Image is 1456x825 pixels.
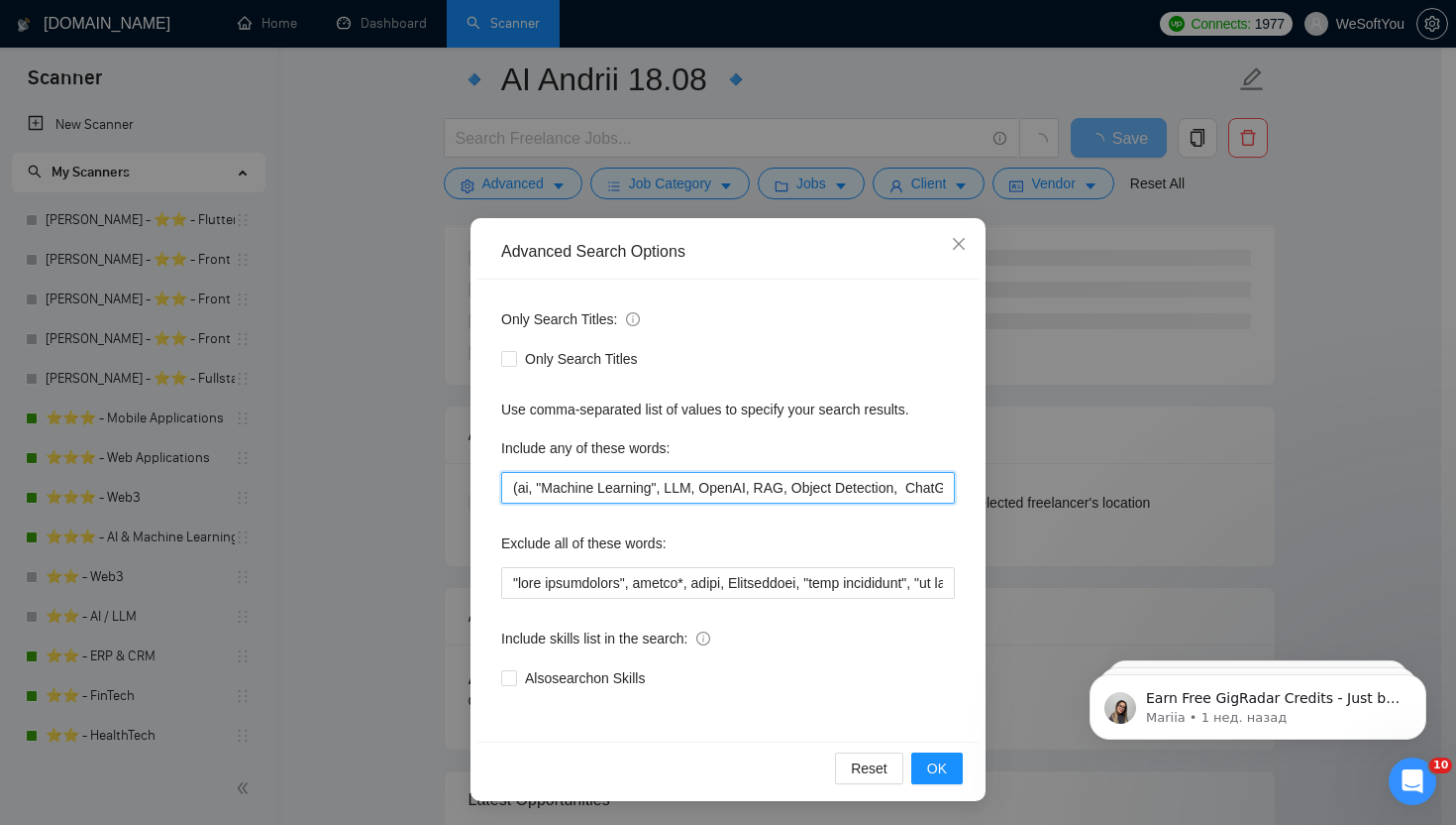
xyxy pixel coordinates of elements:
[501,628,710,649] span: Include skills list in the search:
[1429,758,1452,773] span: 10
[517,348,646,370] span: Only Search Titles
[517,667,653,689] span: Also search on Skills
[932,218,986,272] button: Close
[501,241,955,263] div: Advanced Search Options
[951,236,967,252] span: close
[501,432,670,464] label: Include any of these words:
[696,632,710,646] span: info-circle
[501,399,955,420] div: Use comma-separated list of values to specify your search results.
[835,753,903,784] button: Reset
[911,753,963,784] button: OK
[1060,633,1456,771] iframe: Intercom notifications сообщение
[501,308,640,330] span: Only Search Titles:
[1389,758,1436,805] iframe: Intercom live chat
[626,312,640,326] span: info-circle
[501,528,667,559] label: Exclude all of these words:
[851,758,887,779] span: Reset
[927,758,947,779] span: OK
